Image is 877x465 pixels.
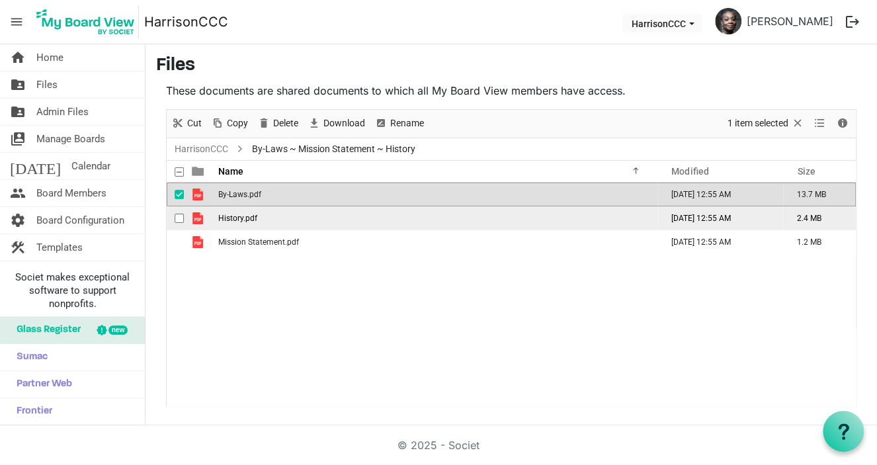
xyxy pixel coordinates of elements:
span: Delete [272,115,300,132]
button: HarrisonCCC dropdownbutton [622,14,702,32]
span: home [10,44,26,71]
td: 1.2 MB is template cell column header Size [783,230,856,254]
span: Name [218,166,243,177]
button: Selection [726,115,807,132]
div: Delete [253,110,303,138]
span: [DATE] [10,153,61,179]
button: Delete [255,115,301,132]
td: is template cell column header type [184,230,214,254]
span: folder_shared [10,71,26,98]
span: 1 item selected [726,115,790,132]
button: logout [839,8,866,36]
div: new [108,325,128,335]
td: 13.7 MB is template cell column header Size [783,183,856,206]
td: History.pdf is template cell column header Name [214,206,657,230]
td: 2.4 MB is template cell column header Size [783,206,856,230]
span: Admin Files [36,99,89,125]
button: Rename [372,115,427,132]
span: Copy [226,115,249,132]
span: Glass Register [10,317,81,343]
span: Mission Statement.pdf [218,237,299,247]
span: menu [4,9,29,34]
td: is template cell column header type [184,206,214,230]
span: Modified [671,166,708,177]
a: My Board View Logo [32,5,144,38]
div: View [809,110,831,138]
td: is template cell column header type [184,183,214,206]
td: May 27, 2025 12:55 AM column header Modified [657,183,783,206]
span: Templates [36,234,83,261]
span: Manage Boards [36,126,105,152]
button: View dropdownbutton [812,115,827,132]
span: folder_shared [10,99,26,125]
td: checkbox [167,230,184,254]
td: May 27, 2025 12:55 AM column header Modified [657,230,783,254]
span: Download [322,115,366,132]
span: Board Members [36,180,106,206]
span: By-Laws ~ Mission Statement ~ History [249,141,418,157]
div: Cut [167,110,206,138]
a: © 2025 - Societ [397,439,480,452]
span: By-Laws.pdf [218,190,261,199]
td: Mission Statement.pdf is template cell column header Name [214,230,657,254]
span: switch_account [10,126,26,152]
td: May 27, 2025 12:55 AM column header Modified [657,206,783,230]
td: By-Laws.pdf is template cell column header Name [214,183,657,206]
div: Details [831,110,854,138]
button: Copy [209,115,251,132]
span: Societ makes exceptional software to support nonprofits. [6,271,139,310]
div: Clear selection [723,110,809,138]
span: construction [10,234,26,261]
span: Home [36,44,63,71]
td: checkbox [167,206,184,230]
h3: Files [156,55,866,77]
span: people [10,180,26,206]
button: Details [834,115,852,132]
span: Calendar [71,153,110,179]
button: Download [306,115,368,132]
span: Rename [389,115,425,132]
div: Download [303,110,370,138]
a: [PERSON_NAME] [741,8,839,34]
span: Size [797,166,815,177]
div: Copy [206,110,253,138]
span: Sumac [10,344,48,370]
a: HarrisonCCC [144,9,228,35]
span: History.pdf [218,214,257,223]
td: checkbox [167,183,184,206]
div: Rename [370,110,429,138]
a: HarrisonCCC [172,141,231,157]
span: Board Configuration [36,207,124,233]
span: Files [36,71,58,98]
span: Cut [186,115,203,132]
img: o2l9I37sXmp7lyFHeWZvabxQQGq_iVrvTMyppcP1Xv2vbgHENJU8CsBktvnpMyWhSrZdRG8AlcUrKLfs6jWLuA_thumb.png [715,8,741,34]
button: Cut [169,115,204,132]
span: settings [10,207,26,233]
span: Frontier [10,398,52,425]
img: My Board View Logo [32,5,139,38]
span: Partner Web [10,371,72,398]
p: These documents are shared documents to which all My Board View members have access. [166,83,856,99]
